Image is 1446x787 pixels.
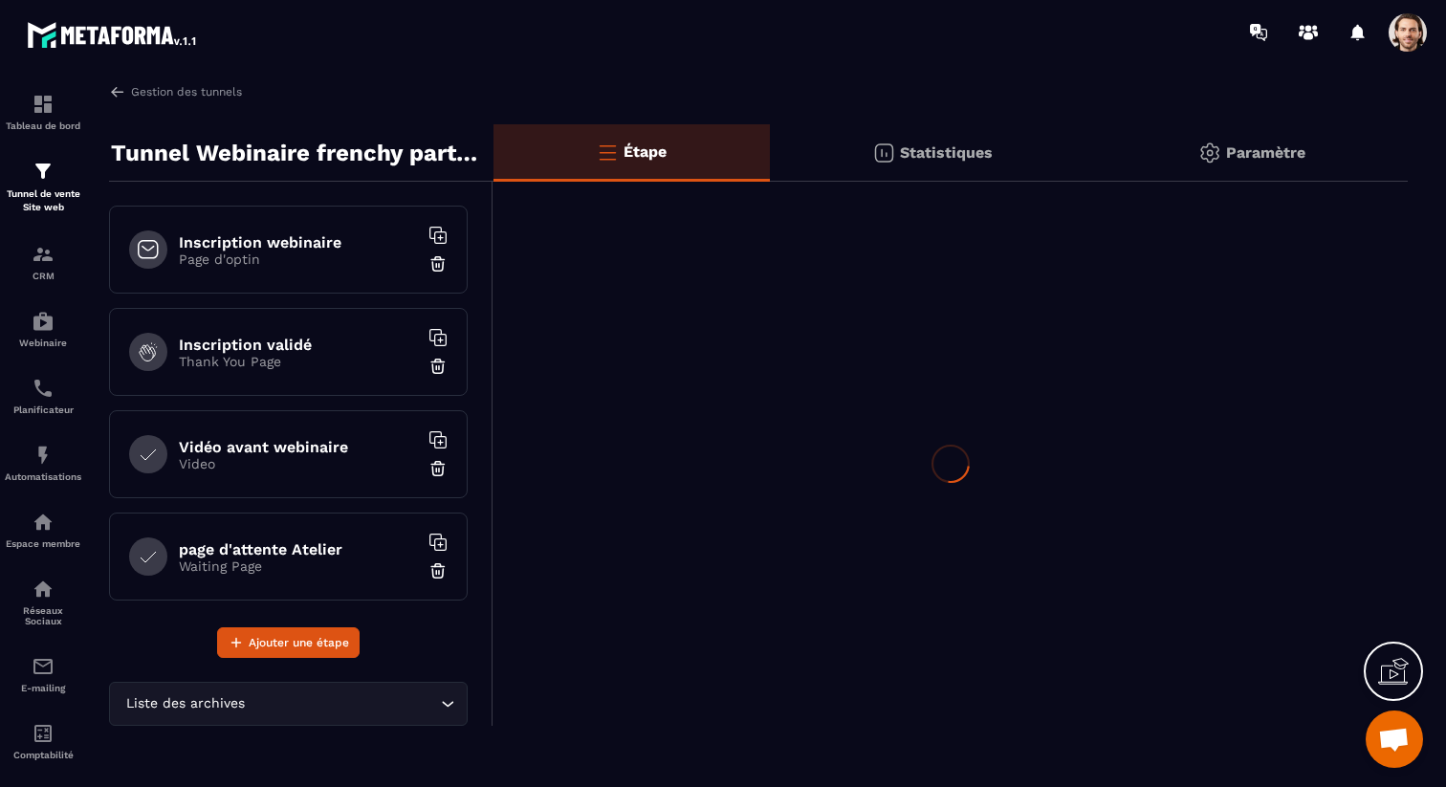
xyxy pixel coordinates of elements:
[249,693,436,714] input: Search for option
[5,641,81,708] a: emailemailE-mailing
[32,655,55,678] img: email
[596,141,619,164] img: bars-o.4a397970.svg
[109,682,468,726] div: Search for option
[428,254,448,273] img: trash
[5,496,81,563] a: automationsautomationsEspace membre
[179,336,418,354] h6: Inscription validé
[179,438,418,456] h6: Vidéo avant webinaire
[1226,143,1305,162] p: Paramètre
[27,17,199,52] img: logo
[5,708,81,775] a: accountantaccountantComptabilité
[624,142,667,161] p: Étape
[5,229,81,295] a: formationformationCRM
[428,357,448,376] img: trash
[179,233,418,251] h6: Inscription webinaire
[32,511,55,534] img: automations
[428,459,448,478] img: trash
[1198,142,1221,164] img: setting-gr.5f69749f.svg
[5,605,81,626] p: Réseaux Sociaux
[32,310,55,333] img: automations
[217,627,360,658] button: Ajouter une étape
[5,187,81,214] p: Tunnel de vente Site web
[32,160,55,183] img: formation
[249,633,349,652] span: Ajouter une étape
[5,683,81,693] p: E-mailing
[111,134,479,172] p: Tunnel Webinaire frenchy partners
[32,377,55,400] img: scheduler
[5,404,81,415] p: Planificateur
[5,271,81,281] p: CRM
[872,142,895,164] img: stats.20deebd0.svg
[5,362,81,429] a: schedulerschedulerPlanificateur
[5,120,81,131] p: Tableau de bord
[179,251,418,267] p: Page d'optin
[5,563,81,641] a: social-networksocial-networkRéseaux Sociaux
[109,83,242,100] a: Gestion des tunnels
[32,93,55,116] img: formation
[179,456,418,471] p: Video
[5,750,81,760] p: Comptabilité
[179,540,418,558] h6: page d'attente Atelier
[32,578,55,601] img: social-network
[5,338,81,348] p: Webinaire
[5,538,81,549] p: Espace membre
[5,145,81,229] a: formationformationTunnel de vente Site web
[428,561,448,580] img: trash
[32,243,55,266] img: formation
[109,83,126,100] img: arrow
[1366,710,1423,768] div: Ouvrir le chat
[32,444,55,467] img: automations
[121,693,249,714] span: Liste des archives
[5,295,81,362] a: automationsautomationsWebinaire
[5,78,81,145] a: formationformationTableau de bord
[179,558,418,574] p: Waiting Page
[32,722,55,745] img: accountant
[5,429,81,496] a: automationsautomationsAutomatisations
[5,471,81,482] p: Automatisations
[179,354,418,369] p: Thank You Page
[900,143,993,162] p: Statistiques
